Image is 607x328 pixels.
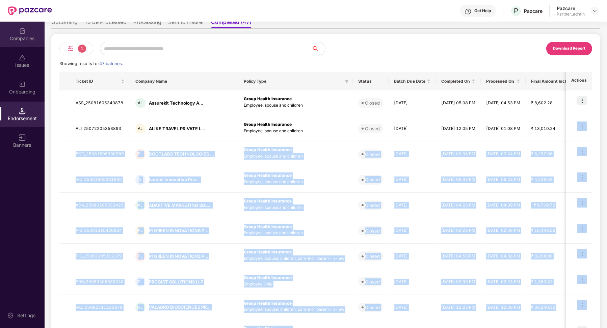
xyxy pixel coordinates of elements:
span: Ticket ID [76,79,120,84]
th: Final Amount Incl. GST [526,72,582,90]
p: Employee, spouse and children [244,102,347,109]
img: svg+xml;base64,PHN2ZyB3aWR0aD0iMjAiIGhlaWdodD0iMjAiIHZpZXdCb3g9IjAgMCAyMCAyMCIgZmlsbD0ibm9uZSIgeG... [19,81,26,88]
div: IL [135,175,146,185]
img: icon [577,300,587,310]
div: Get Help [474,8,491,13]
td: ₹ 8,297.08 [526,141,582,167]
div: Closed [365,278,380,285]
td: [DATE] 02:23 PM [436,218,481,244]
td: [DATE] 02:08 PM [481,218,526,244]
img: svg+xml;base64,PHN2ZyB4bWxucz0iaHR0cDovL3d3dy53My5vcmcvMjAwMC9zdmciIHdpZHRoPSIyNCIgaGVpZ2h0PSIyNC... [67,45,75,53]
td: BOO_25081505330789 [70,141,130,167]
th: Status [353,72,389,90]
img: svg+xml;base64,PHN2ZyB3aWR0aD0iMTYiIGhlaWdodD0iMTYiIHZpZXdCb3g9IjAgMCAxNiAxNiIgZmlsbD0ibm9uZSIgeG... [19,134,26,141]
td: ₹ 8,602.28 [526,90,582,116]
p: Employee, spouse and children [244,204,347,211]
td: ADA_25080105332425 [70,193,130,218]
div: Closed [365,151,380,158]
span: 1 [78,45,86,53]
div: BOOTLABS TECHNOLOGIES ... [149,151,214,157]
img: svg+xml;base64,PHN2ZyBpZD0iSXNzdWVzX2Rpc2FibGVkIiB4bWxucz0iaHR0cDovL3d3dy53My5vcmcvMjAwMC9zdmciIH... [19,54,26,61]
img: icon [577,249,587,258]
b: Group Health Insurance [244,122,292,127]
td: [DATE] [389,193,436,218]
img: New Pazcare Logo [8,6,52,15]
span: Batch Due Date [394,79,425,84]
td: ₹ 10,446.56 [526,218,582,244]
td: [DATE] [389,218,436,244]
img: svg+xml;base64,PHN2ZyBpZD0iU2V0dGluZy0yMHgyMCIgeG1sbnM9Imh0dHA6Ly93d3cudzMub3JnLzIwMDAvc3ZnIiB3aW... [7,312,14,319]
span: search [311,46,325,51]
div: PROGIST SOLUTIONS LLP [149,279,203,285]
div: Settings [15,312,37,319]
p: Employee, spouse and children [244,230,347,236]
img: icon [577,147,587,156]
div: Closed [365,100,380,106]
div: Closed [365,253,380,259]
div: Partner_admin [557,11,585,17]
td: [DATE] 04:09 PM [481,193,526,218]
td: [DATE] 12:23 PM [436,295,481,321]
p: Employee, spouse and children [244,128,347,134]
td: -₹ 9,709.72 [526,193,582,218]
div: AL [135,200,146,210]
div: PL [135,251,146,262]
li: To be Processed [84,19,127,28]
td: [DATE] [389,269,436,295]
td: ₹ 36,240.32 [526,295,582,321]
th: Actions [566,72,592,90]
img: svg+xml;base64,PHN2ZyBpZD0iQ29tcGFuaWVzIiB4bWxucz0iaHR0cDovL3d3dy53My5vcmcvMjAwMC9zdmciIHdpZHRoPS... [19,28,26,34]
td: IVO_25081905331936 [70,167,130,193]
td: PIG_25062005312179 [70,244,130,269]
div: PL [135,226,146,236]
div: PI GREEN INNOVATIONS P... [149,253,208,259]
div: Closed [365,125,380,132]
p: Employee, spouse, children, parent or parent-in-law [244,255,347,262]
img: icon [577,224,587,233]
div: VL [135,302,146,312]
div: Closed [365,227,380,234]
img: svg+xml;base64,PHN2ZyBpZD0iSGVscC0zMngzMiIgeG1sbnM9Imh0dHA6Ly93d3cudzMub3JnLzIwMDAvc3ZnIiB3aWR0aD... [465,8,472,15]
th: Processed On [481,72,526,90]
td: ALI_25072205353893 [70,116,130,142]
td: [DATE] 04:53 PM [481,90,526,116]
b: Group Health Insurance [244,275,292,280]
span: Policy Type [244,79,342,84]
td: ASS_25081605340878 [70,90,130,116]
td: PRO_25080505353240 [70,269,130,295]
img: icon [577,121,587,131]
div: Closed [365,304,380,311]
b: Group Health Insurance [244,147,292,152]
p: Employee Only [244,281,347,288]
b: Group Health Insurance [244,173,292,178]
li: Sent to Insurer [168,19,204,28]
div: ADAPTIVE MARKETING SOL... [149,202,212,209]
td: [DATE] 05:08 PM [436,90,481,116]
li: Processing [133,19,161,28]
div: AL [135,98,146,108]
div: Download Report [553,46,585,52]
div: PL [135,277,146,287]
p: Employee, spouse and children [244,179,347,185]
td: [DATE] 06:23 PM [481,167,526,193]
span: filter [345,79,349,83]
td: [DATE] [389,295,436,321]
div: AL [135,124,146,134]
th: Completed On [436,72,481,90]
td: [DATE] [389,167,436,193]
td: PIG_25081310420834 [70,218,130,244]
td: [DATE] 04:53 PM [436,244,481,269]
span: Showing results for [59,61,123,66]
td: [DATE] 01:08 PM [481,116,526,142]
td: [DATE] 02:23 PM [481,269,526,295]
span: P [514,7,518,15]
span: Completed On [441,79,470,84]
b: Group Health Insurance [244,224,292,229]
div: Pazcare [524,8,543,14]
b: Group Health Insurance [244,96,292,101]
td: [DATE] 03:24 PM [481,141,526,167]
div: Closed [365,202,380,209]
p: Employee, spouse and children [244,153,347,160]
td: [DATE] 04:23 PM [436,193,481,218]
span: 47 batches. [99,61,123,66]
